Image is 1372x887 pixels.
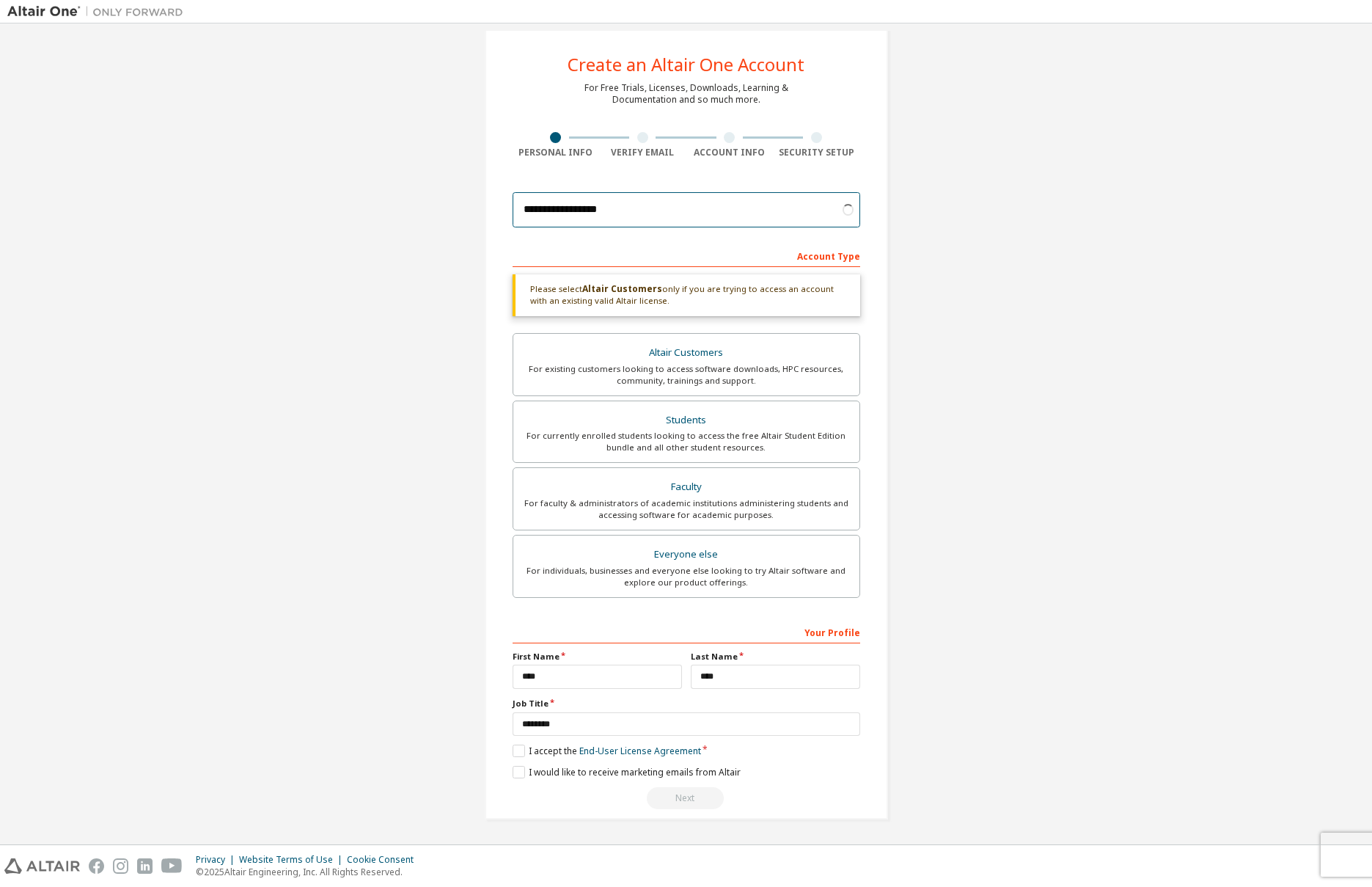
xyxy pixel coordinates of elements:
div: Faculty [522,477,851,497]
label: I accept the [513,745,701,757]
div: For currently enrolled students looking to access the free Altair Student Edition bundle and all ... [522,430,851,453]
a: End-User License Agreement [579,745,701,757]
div: For individuals, businesses and everyone else looking to try Altair software and explore our prod... [522,565,851,588]
img: Altair One [7,4,191,19]
div: Please select only if you are trying to access an account with an existing valid Altair license. [513,274,860,316]
img: linkedin.svg [137,858,153,874]
div: Account Type [513,244,860,267]
img: instagram.svg [113,858,128,874]
div: Cookie Consent [347,854,422,866]
div: Verify Email [599,147,686,158]
div: Please wait while checking email ... [513,787,860,809]
label: First Name [513,651,682,662]
label: Job Title [513,698,860,709]
div: Privacy [196,854,239,866]
div: Security Setup [773,147,860,158]
div: Website Terms of Use [239,854,347,866]
img: altair_logo.svg [4,858,80,874]
label: Last Name [691,651,860,662]
div: Account Info [686,147,774,158]
b: Altair Customers [582,282,662,295]
div: Students [522,410,851,431]
label: I would like to receive marketing emails from Altair [513,766,741,778]
p: © 2025 Altair Engineering, Inc. All Rights Reserved. [196,866,422,878]
img: youtube.svg [161,858,183,874]
div: Personal Info [513,147,600,158]
div: Everyone else [522,544,851,565]
div: For existing customers looking to access software downloads, HPC resources, community, trainings ... [522,363,851,387]
div: For Free Trials, Licenses, Downloads, Learning & Documentation and so much more. [584,82,788,106]
div: Your Profile [513,620,860,643]
div: For faculty & administrators of academic institutions administering students and accessing softwa... [522,497,851,521]
div: Altair Customers [522,343,851,363]
div: Create an Altair One Account [568,56,804,73]
img: facebook.svg [89,858,104,874]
